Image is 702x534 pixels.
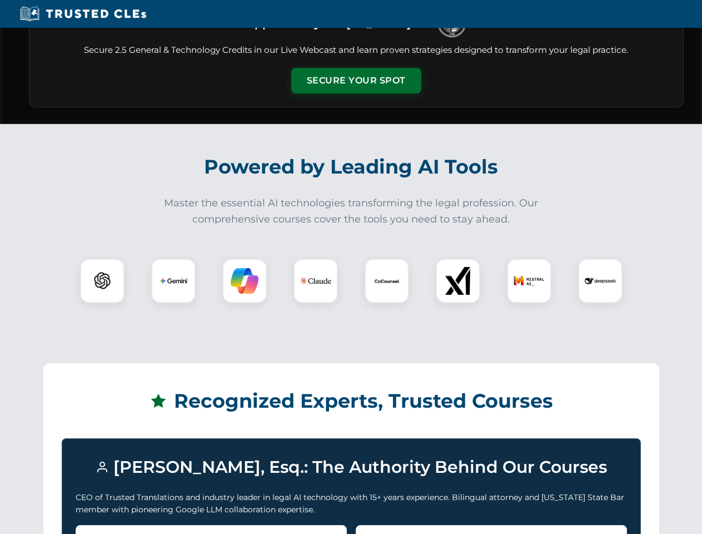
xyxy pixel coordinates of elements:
[373,267,401,295] img: CoCounsel Logo
[300,265,331,296] img: Claude Logo
[222,259,267,303] div: Copilot
[514,265,545,296] img: Mistral AI Logo
[76,452,627,482] h3: [PERSON_NAME], Esq.: The Authority Behind Our Courses
[86,265,118,297] img: ChatGPT Logo
[291,68,421,93] button: Secure Your Spot
[62,382,641,421] h2: Recognized Experts, Trusted Courses
[365,259,409,303] div: CoCounsel
[507,259,551,303] div: Mistral AI
[80,259,125,303] div: ChatGPT
[43,44,670,57] p: Secure 2.5 General & Technology Credits in our Live Webcast and learn proven strategies designed ...
[578,259,623,303] div: DeepSeek
[436,259,480,303] div: xAI
[231,267,258,295] img: Copilot Logo
[293,259,338,303] div: Claude
[157,195,546,228] p: Master the essential AI technologies transforming the legal profession. Our comprehensive courses...
[160,267,187,295] img: Gemini Logo
[17,6,150,22] img: Trusted CLEs
[151,259,196,303] div: Gemini
[76,491,627,516] p: CEO of Trusted Translations and industry leader in legal AI technology with 15+ years experience....
[444,267,472,295] img: xAI Logo
[585,265,616,296] img: DeepSeek Logo
[43,147,659,186] h2: Powered by Leading AI Tools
